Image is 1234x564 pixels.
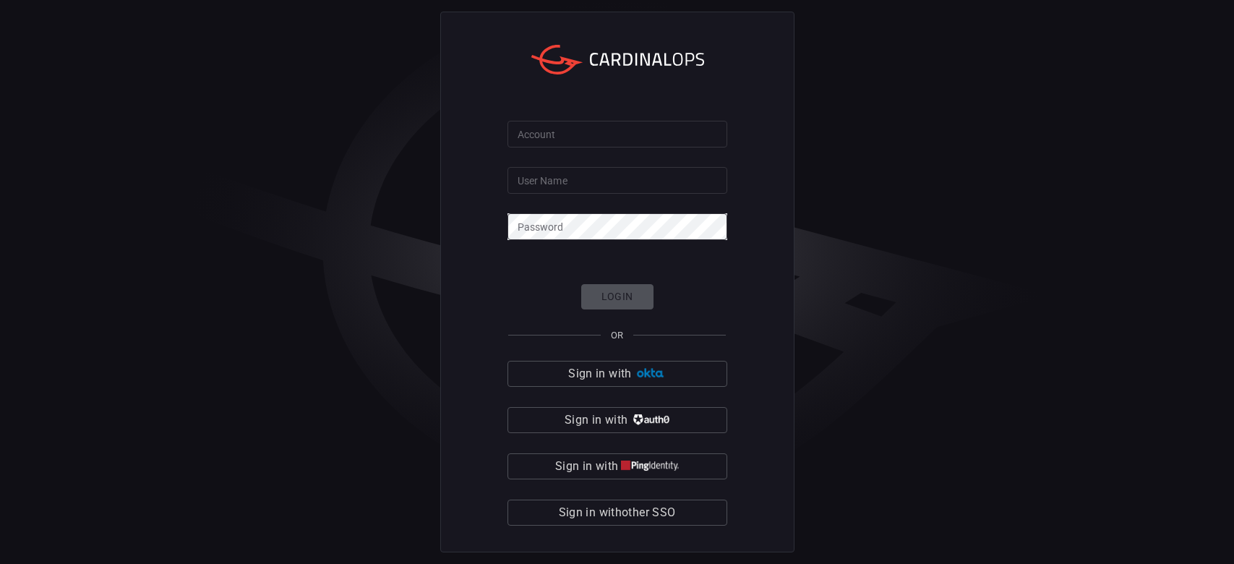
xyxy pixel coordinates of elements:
button: Sign in with [507,361,727,387]
img: vP8Hhh4KuCH8AavWKdZY7RZgAAAAASUVORK5CYII= [631,414,669,425]
img: Ad5vKXme8s1CQAAAABJRU5ErkJggg== [635,368,666,379]
span: Sign in with [555,456,618,477]
img: quu4iresuhQAAAABJRU5ErkJggg== [621,461,679,471]
button: Sign in with [507,407,727,433]
span: OR [611,330,623,341]
span: Sign in with [565,410,627,430]
button: Sign in with [507,453,727,479]
button: Sign in withother SSO [507,500,727,526]
input: Type your user name [507,167,727,194]
span: Sign in with other SSO [559,503,676,523]
input: Type your account [507,121,727,148]
span: Sign in with [568,364,631,384]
